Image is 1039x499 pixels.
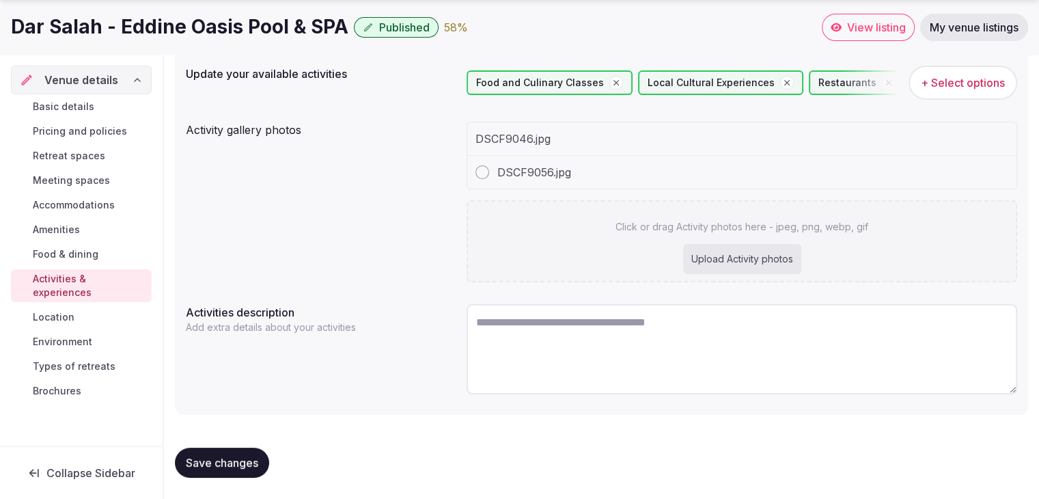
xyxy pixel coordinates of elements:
a: Location [11,308,152,327]
label: Update your available activities [186,68,456,79]
a: Retreat spaces [11,146,152,165]
p: Click or drag Activity photos here - jpeg, png, webp, gif [615,220,868,234]
span: Collapse Sidebar [46,466,135,480]
div: 58 % [444,19,468,36]
span: Types of retreats [33,360,115,373]
a: Environment [11,332,152,351]
div: Food and Culinary Classes [467,70,633,95]
a: Brochures [11,381,152,401]
a: Basic details [11,97,152,116]
span: View listing [847,21,906,34]
button: Published [354,17,439,38]
a: Pricing and policies [11,122,152,141]
a: Activities & experiences [11,269,152,302]
p: Add extra details about your activities [186,321,361,334]
a: Meeting spaces [11,171,152,190]
span: Save changes [186,456,258,470]
a: View listing [822,14,915,41]
button: Collapse Sidebar [11,458,152,488]
span: Accommodations [33,198,115,212]
button: + Select options [909,66,1017,100]
h1: Dar Salah - Eddine Oasis Pool & SPA [11,14,348,40]
a: Food & dining [11,245,152,264]
span: + Select options [921,75,1005,90]
span: Activities & experiences [33,272,146,299]
span: DSCF9046.jpg [475,131,551,147]
div: Local Cultural Experiences [638,70,803,95]
a: Accommodations [11,195,152,215]
span: Amenities [33,223,80,237]
span: Published [379,21,430,34]
div: Activity gallery photos [186,116,456,138]
span: Food & dining [33,247,98,261]
div: Restaurants [809,70,905,95]
button: Save changes [175,448,269,478]
span: Environment [33,335,92,349]
span: Venue details [44,72,118,88]
span: Pricing and policies [33,124,127,138]
label: Activities description [186,307,456,318]
span: Basic details [33,100,94,113]
button: 58% [444,19,468,36]
span: My venue listings [930,21,1019,34]
a: Types of retreats [11,357,152,376]
div: Upload Activity photos [683,244,801,274]
span: Brochures [33,384,81,398]
span: DSCF9056.jpg [497,164,571,180]
span: Meeting spaces [33,174,110,187]
span: Location [33,310,74,324]
a: Amenities [11,220,152,239]
span: Retreat spaces [33,149,105,163]
a: My venue listings [920,14,1028,41]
